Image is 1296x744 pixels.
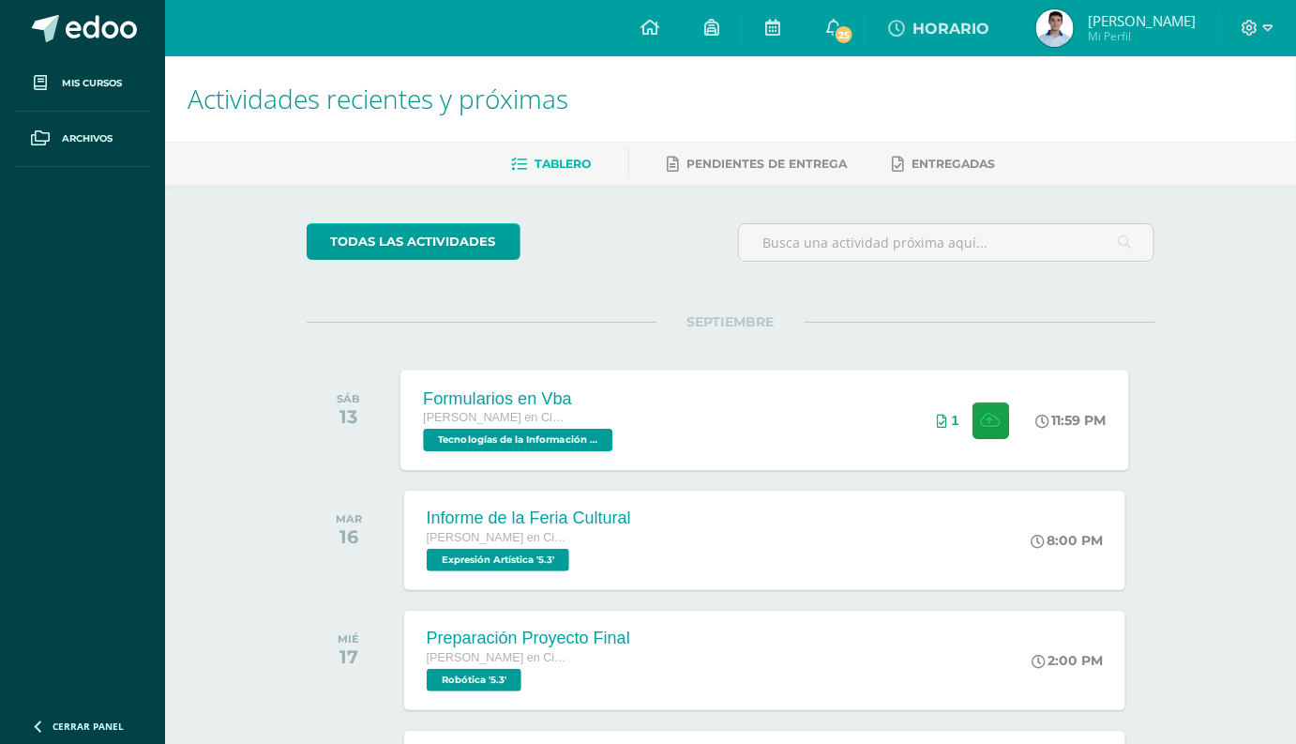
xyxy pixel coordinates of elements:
span: [PERSON_NAME] en Ciencias y Letras [423,411,565,424]
a: Mis cursos [15,56,150,112]
div: Preparación Proyecto Final [427,629,630,648]
input: Busca una actividad próxima aquí... [739,224,1154,261]
img: 4fea97eebe6203f758f0b407dc1d937c.png [1036,9,1074,47]
span: 1 [952,413,959,428]
div: SÁB [337,392,360,405]
span: [PERSON_NAME] en Ciencias y Letras [427,531,567,544]
div: 11:59 PM [1035,412,1107,429]
a: Entregadas [892,149,995,179]
a: Tablero [511,149,591,179]
span: Cerrar panel [53,720,124,733]
div: Informe de la Feria Cultural [427,509,631,528]
span: Robótica '5.3' [427,669,521,691]
span: Tablero [535,157,591,171]
a: Archivos [15,112,150,167]
span: 25 [834,24,854,45]
div: 13 [337,405,360,428]
span: Archivos [62,131,113,146]
div: 17 [338,645,359,668]
a: Pendientes de entrega [667,149,847,179]
a: todas las Actividades [307,223,520,260]
div: MIÉ [338,632,359,645]
span: Tecnologías de la Información y Comunicación 5 '5.3' [423,429,612,451]
span: HORARIO [912,20,989,38]
div: Archivos entregados [938,413,959,428]
span: Mis cursos [62,76,122,91]
span: [PERSON_NAME] [1088,11,1196,30]
div: 16 [336,525,362,548]
span: Entregadas [912,157,995,171]
div: MAR [336,512,362,525]
span: Mi Perfil [1088,28,1196,44]
div: 2:00 PM [1032,652,1103,669]
span: Actividades recientes y próximas [188,81,568,116]
div: 8:00 PM [1031,532,1103,549]
span: [PERSON_NAME] en Ciencias y Letras [427,651,567,664]
span: SEPTIEMBRE [657,313,805,330]
span: Expresión Artística '5.3' [427,549,569,571]
span: Pendientes de entrega [686,157,847,171]
div: Formularios en Vba [423,388,617,408]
